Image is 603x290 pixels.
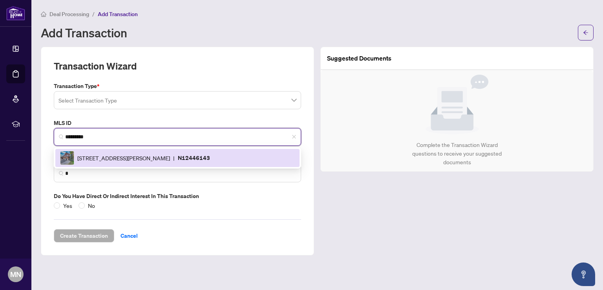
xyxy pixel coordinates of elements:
[59,171,64,176] img: search_icon
[10,269,21,280] span: MN
[54,82,301,90] label: Transaction Type
[178,153,210,162] p: N12446143
[173,154,175,162] span: |
[77,154,170,162] span: [STREET_ADDRESS][PERSON_NAME]
[59,134,64,139] img: search_icon
[426,75,488,134] img: Null State Icon
[327,53,391,63] article: Suggested Documents
[41,26,127,39] h1: Add Transaction
[54,119,301,127] label: MLS ID
[404,141,510,167] div: Complete the Transaction Wizard questions to receive your suggested documents
[121,229,138,242] span: Cancel
[54,60,137,72] h2: Transaction Wizard
[98,11,138,18] span: Add Transaction
[85,201,98,210] span: No
[292,134,296,139] span: close
[583,30,588,35] span: arrow-left
[572,262,595,286] button: Open asap
[54,192,301,200] label: Do you have direct or indirect interest in this transaction
[49,11,89,18] span: Deal Processing
[60,201,75,210] span: Yes
[6,6,25,20] img: logo
[41,11,46,17] span: home
[114,229,144,242] button: Cancel
[54,229,114,242] button: Create Transaction
[92,9,95,18] li: /
[60,151,74,165] img: IMG-N12446143_1.jpg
